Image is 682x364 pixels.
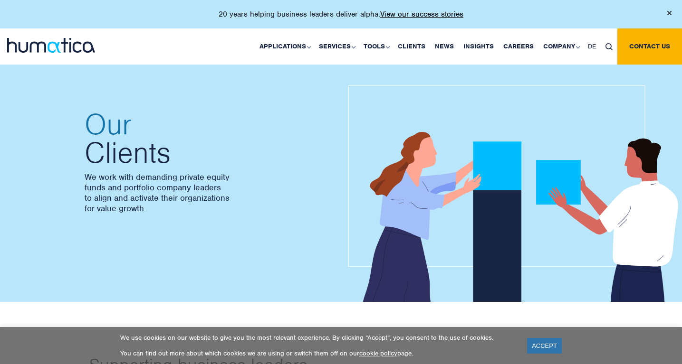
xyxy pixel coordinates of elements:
[393,28,430,65] a: Clients
[527,338,562,354] a: ACCEPT
[380,9,463,19] a: View our success stories
[430,28,459,65] a: News
[617,28,682,65] a: Contact us
[85,110,332,139] span: Our
[588,42,596,50] span: DE
[120,349,515,357] p: You can find out more about which cookies we are using or switch them off on our page.
[85,110,332,167] h2: Clients
[583,28,601,65] a: DE
[538,28,583,65] a: Company
[499,28,538,65] a: Careers
[459,28,499,65] a: Insights
[359,349,397,357] a: cookie policy
[605,43,613,50] img: search_icon
[314,28,359,65] a: Services
[219,9,463,19] p: 20 years helping business leaders deliver alpha.
[85,172,332,214] p: We work with demanding private equity funds and portfolio company leaders to align and activate t...
[120,334,515,342] p: We use cookies on our website to give you the most relevant experience. By clicking “Accept”, you...
[359,28,393,65] a: Tools
[255,28,314,65] a: Applications
[7,38,95,53] img: logo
